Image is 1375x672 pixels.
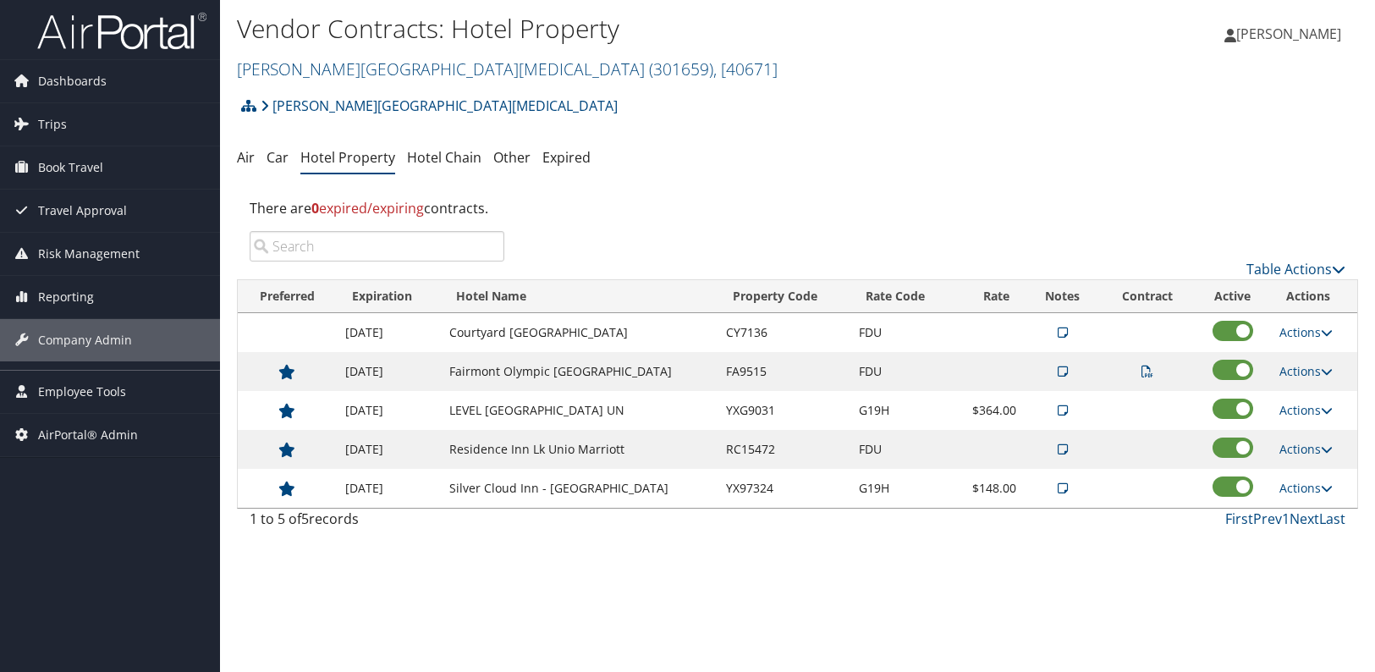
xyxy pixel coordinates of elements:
span: expired/expiring [311,199,424,218]
td: [DATE] [337,469,442,508]
a: Actions [1279,441,1333,457]
span: AirPortal® Admin [38,414,138,456]
h1: Vendor Contracts: Hotel Property [237,11,984,47]
td: CY7136 [718,313,850,352]
a: [PERSON_NAME][GEOGRAPHIC_DATA][MEDICAL_DATA] [261,89,618,123]
a: 1 [1282,510,1290,528]
span: Reporting [38,276,94,318]
span: [PERSON_NAME] [1236,25,1341,43]
th: Property Code: activate to sort column ascending [718,280,850,313]
td: $364.00 [954,391,1025,430]
a: Actions [1279,480,1333,496]
a: Table Actions [1246,260,1345,278]
span: Travel Approval [38,190,127,232]
th: Contract: activate to sort column ascending [1100,280,1194,313]
th: Notes: activate to sort column ascending [1025,280,1100,313]
th: Preferred: activate to sort column ascending [238,280,337,313]
a: Actions [1279,363,1333,379]
div: 1 to 5 of records [250,509,504,537]
a: Actions [1279,324,1333,340]
a: Air [237,148,255,167]
a: Last [1319,510,1345,528]
th: Expiration: activate to sort column ascending [337,280,442,313]
td: Silver Cloud Inn - [GEOGRAPHIC_DATA] [441,469,718,508]
span: , [ 40671 ] [713,58,778,80]
td: Fairmont Olympic [GEOGRAPHIC_DATA] [441,352,718,391]
span: Book Travel [38,146,103,189]
td: [DATE] [337,313,442,352]
td: FDU [850,352,954,391]
strong: 0 [311,199,319,218]
span: 5 [301,510,309,528]
td: [DATE] [337,430,442,469]
a: Hotel Chain [407,148,481,167]
span: Dashboards [38,60,107,102]
th: Actions [1271,280,1357,313]
a: Car [267,148,289,167]
td: FDU [850,313,954,352]
span: Employee Tools [38,371,126,413]
td: YXG9031 [718,391,850,430]
th: Rate Code: activate to sort column ascending [850,280,954,313]
td: FDU [850,430,954,469]
img: airportal-logo.png [37,11,206,51]
a: Prev [1253,510,1282,528]
span: Risk Management [38,233,140,275]
div: There are contracts. [237,185,1358,231]
a: Expired [542,148,591,167]
td: [DATE] [337,391,442,430]
span: ( 301659 ) [649,58,713,80]
input: Search [250,231,504,262]
td: $148.00 [954,469,1025,508]
td: RC15472 [718,430,850,469]
td: YX97324 [718,469,850,508]
th: Rate: activate to sort column ascending [954,280,1025,313]
td: [DATE] [337,352,442,391]
th: Active: activate to sort column ascending [1194,280,1271,313]
td: G19H [850,469,954,508]
td: FA9515 [718,352,850,391]
td: G19H [850,391,954,430]
a: Next [1290,510,1319,528]
a: [PERSON_NAME] [1224,8,1358,59]
a: Hotel Property [300,148,395,167]
span: Trips [38,103,67,146]
a: [PERSON_NAME][GEOGRAPHIC_DATA][MEDICAL_DATA] [237,58,778,80]
span: Company Admin [38,319,132,361]
td: LEVEL [GEOGRAPHIC_DATA] UN [441,391,718,430]
th: Hotel Name: activate to sort column descending [441,280,718,313]
a: First [1225,510,1253,528]
a: Actions [1279,402,1333,418]
a: Other [493,148,531,167]
td: Courtyard [GEOGRAPHIC_DATA] [441,313,718,352]
td: Residence Inn Lk Unio Marriott [441,430,718,469]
